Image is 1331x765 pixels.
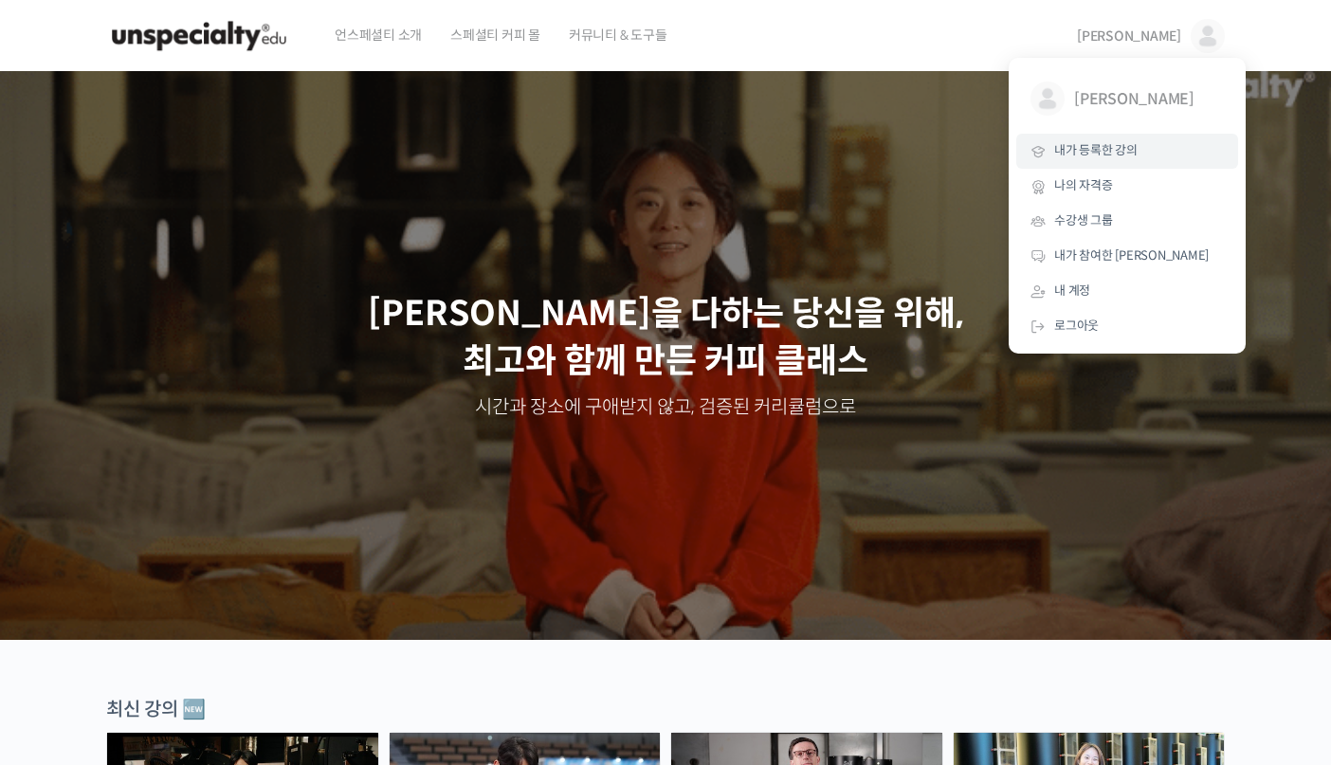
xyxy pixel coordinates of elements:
a: [PERSON_NAME] [1016,67,1238,134]
a: 내가 참여한 [PERSON_NAME] [1016,239,1238,274]
a: 대화 [125,601,245,648]
p: 시간과 장소에 구애받지 않고, 검증된 커리큘럼으로 [19,394,1312,421]
a: 내 계정 [1016,274,1238,309]
span: [PERSON_NAME] [1077,27,1181,45]
span: [PERSON_NAME] [1074,82,1214,118]
span: 대화 [173,630,196,646]
span: 내가 참여한 [PERSON_NAME] [1054,247,1209,264]
p: [PERSON_NAME]을 다하는 당신을 위해, 최고와 함께 만든 커피 클래스 [19,290,1312,386]
a: 수강생 그룹 [1016,204,1238,239]
span: 나의 자격증 [1054,177,1113,193]
a: 홈 [6,601,125,648]
span: 로그아웃 [1054,318,1099,334]
a: 내가 등록한 강의 [1016,134,1238,169]
a: 나의 자격증 [1016,169,1238,204]
div: 최신 강의 🆕 [106,697,1225,722]
a: 설정 [245,601,364,648]
span: 내가 등록한 강의 [1054,142,1138,158]
span: 내 계정 [1054,282,1090,299]
span: 수강생 그룹 [1054,212,1113,228]
span: 홈 [60,629,71,645]
span: 설정 [293,629,316,645]
a: 로그아웃 [1016,309,1238,344]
